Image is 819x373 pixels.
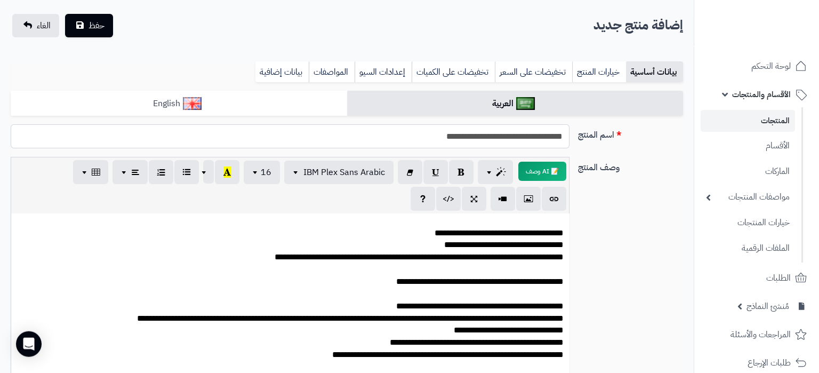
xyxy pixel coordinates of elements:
[37,19,51,32] span: الغاء
[572,61,626,83] a: خيارات المنتج
[701,237,795,260] a: الملفات الرقمية
[12,14,59,37] a: الغاء
[16,331,42,357] div: Open Intercom Messenger
[626,61,683,83] a: بيانات أساسية
[303,166,385,179] span: IBM Plex Sans Arabic
[701,186,795,209] a: مواصفات المنتجات
[766,271,791,285] span: الطلبات
[412,61,495,83] a: تخفيضات على الكميات
[65,14,113,37] button: حفظ
[701,211,795,234] a: خيارات المنتجات
[284,161,394,184] button: IBM Plex Sans Arabic
[701,265,813,291] a: الطلبات
[701,53,813,79] a: لوحة التحكم
[244,161,280,184] button: 16
[730,327,791,342] span: المراجعات والأسئلة
[574,157,687,174] label: وصف المنتج
[746,299,789,314] span: مُنشئ النماذج
[516,97,535,110] img: العربية
[518,162,566,181] button: 📝 AI وصف
[11,91,347,117] a: English
[593,14,683,36] h2: إضافة منتج جديد
[183,97,202,110] img: English
[701,160,795,183] a: الماركات
[701,110,795,132] a: المنتجات
[746,30,809,52] img: logo-2.png
[255,61,309,83] a: بيانات إضافية
[701,134,795,157] a: الأقسام
[495,61,572,83] a: تخفيضات على السعر
[574,124,687,141] label: اسم المنتج
[309,61,355,83] a: المواصفات
[732,87,791,102] span: الأقسام والمنتجات
[347,91,684,117] a: العربية
[751,59,791,74] span: لوحة التحكم
[701,322,813,347] a: المراجعات والأسئلة
[89,19,105,32] span: حفظ
[748,355,791,370] span: طلبات الإرجاع
[355,61,412,83] a: إعدادات السيو
[261,166,271,179] span: 16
